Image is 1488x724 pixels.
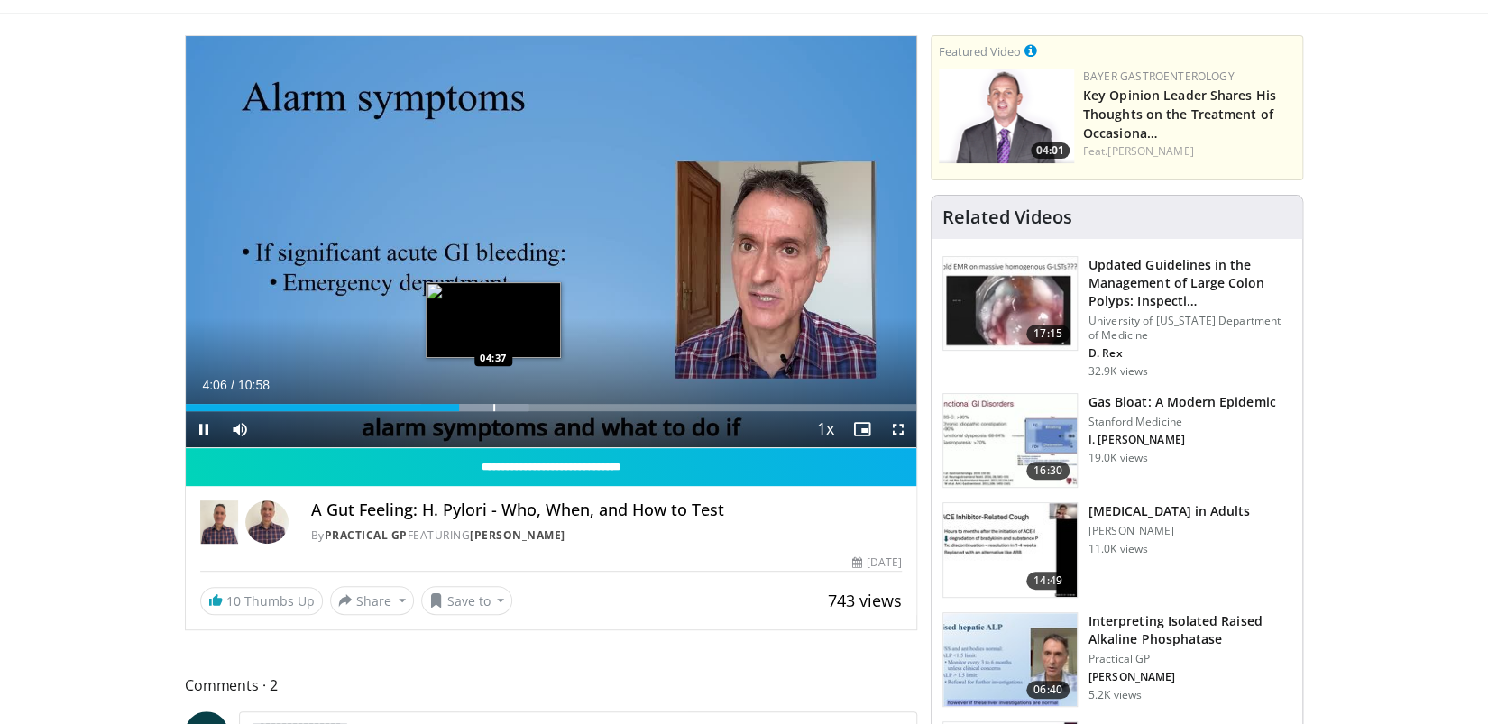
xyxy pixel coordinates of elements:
span: 4:06 [202,378,226,392]
span: 16:30 [1026,462,1070,480]
a: [PERSON_NAME] [470,527,565,543]
p: I. [PERSON_NAME] [1088,433,1276,447]
p: Practical GP [1088,652,1291,666]
button: Playback Rate [808,411,844,447]
button: Mute [222,411,258,447]
span: 10:58 [238,378,270,392]
p: 32.9K views [1088,364,1148,379]
h3: [MEDICAL_DATA] in Adults [1088,502,1250,520]
span: 17:15 [1026,325,1070,343]
h3: Updated Guidelines in the Management of Large Colon Polyps: Inspecti… [1088,256,1291,310]
a: [PERSON_NAME] [1107,143,1193,159]
span: / [231,378,234,392]
p: 11.0K views [1088,542,1148,556]
button: Save to [421,586,513,615]
img: 480ec31d-e3c1-475b-8289-0a0659db689a.150x105_q85_crop-smart_upscale.jpg [943,394,1077,488]
span: 743 views [828,590,902,611]
button: Share [330,586,414,615]
img: Avatar [245,500,289,544]
span: 04:01 [1031,142,1070,159]
a: 04:01 [939,69,1074,163]
p: 19.0K views [1088,451,1148,465]
p: [PERSON_NAME] [1088,670,1291,684]
video-js: Video Player [186,36,916,448]
span: Comments 2 [185,674,917,697]
img: 11950cd4-d248-4755-8b98-ec337be04c84.150x105_q85_crop-smart_upscale.jpg [943,503,1077,597]
p: University of [US_STATE] Department of Medicine [1088,314,1291,343]
a: Key Opinion Leader Shares His Thoughts on the Treatment of Occasiona… [1083,87,1276,142]
div: Progress Bar [186,404,916,411]
a: 10 Thumbs Up [200,587,323,615]
p: D. Rex [1088,346,1291,361]
p: [PERSON_NAME] [1088,524,1250,538]
img: Practical GP [200,500,238,544]
div: Feat. [1083,143,1295,160]
a: 17:15 Updated Guidelines in the Management of Large Colon Polyps: Inspecti… University of [US_STA... [942,256,1291,379]
span: 10 [226,592,241,609]
a: 16:30 Gas Bloat: A Modern Epidemic Stanford Medicine I. [PERSON_NAME] 19.0K views [942,393,1291,489]
h4: A Gut Feeling: H. Pylori - Who, When, and How to Test [310,500,901,520]
p: 5.2K views [1088,688,1142,702]
h3: Gas Bloat: A Modern Epidemic [1088,393,1276,411]
span: 14:49 [1026,572,1070,590]
p: Stanford Medicine [1088,415,1276,429]
button: Enable picture-in-picture mode [844,411,880,447]
a: 06:40 Interpreting Isolated Raised Alkaline Phosphatase Practical GP [PERSON_NAME] 5.2K views [942,612,1291,708]
span: 06:40 [1026,681,1070,699]
a: 14:49 [MEDICAL_DATA] in Adults [PERSON_NAME] 11.0K views [942,502,1291,598]
div: By FEATURING [310,527,901,544]
small: Featured Video [939,43,1021,60]
img: 6a4ee52d-0f16-480d-a1b4-8187386ea2ed.150x105_q85_crop-smart_upscale.jpg [943,613,1077,707]
img: image.jpeg [426,282,561,358]
h4: Related Videos [942,206,1072,228]
a: Bayer Gastroenterology [1083,69,1235,84]
img: dfcfcb0d-b871-4e1a-9f0c-9f64970f7dd8.150x105_q85_crop-smart_upscale.jpg [943,257,1077,351]
a: Practical GP [324,527,407,543]
button: Pause [186,411,222,447]
img: 9828b8df-38ad-4333-b93d-bb657251ca89.png.150x105_q85_crop-smart_upscale.png [939,69,1074,163]
button: Fullscreen [880,411,916,447]
h3: Interpreting Isolated Raised Alkaline Phosphatase [1088,612,1291,648]
div: [DATE] [852,554,901,571]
